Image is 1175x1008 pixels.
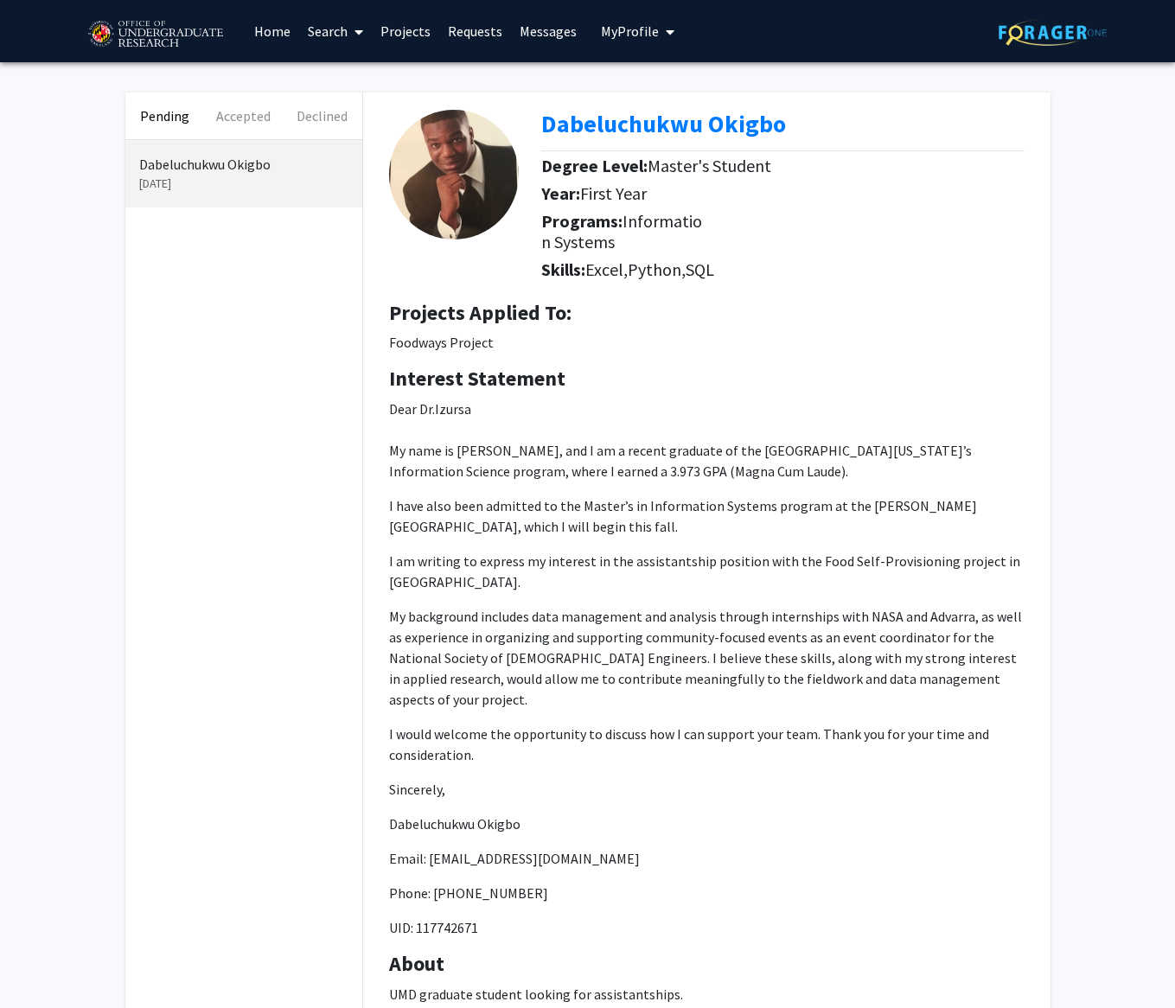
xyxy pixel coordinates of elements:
[541,210,702,252] span: Information Systems
[686,258,714,280] span: SQL
[541,108,786,139] b: Dabeluchukwu Okigbo
[648,155,771,176] span: Master's Student
[389,551,1025,592] p: I am writing to express my interest in the assistantship position with the Food Self-Provisioning...
[389,724,1025,765] p: I would welcome the opportunity to discuss how I can support your team. Thank you for your time a...
[389,399,1025,482] p: Dear Dr.Izursa My name is [PERSON_NAME], and I am a recent graduate of the [GEOGRAPHIC_DATA][US_S...
[125,93,204,139] button: Pending
[511,1,585,61] a: Messages
[139,175,348,193] p: [DATE]
[13,930,73,995] iframe: Chat
[389,779,1025,800] p: Sincerely,
[204,93,283,139] button: Accepted
[372,1,439,61] a: Projects
[541,108,786,139] a: Opens in a new tab
[585,258,628,280] span: Excel,
[601,22,659,40] span: My Profile
[299,1,372,61] a: Search
[389,332,1025,353] p: Foodways Project
[246,1,299,61] a: Home
[389,299,572,326] b: Projects Applied To:
[389,883,1025,903] p: Phone: [PHONE_NUMBER]
[999,19,1107,46] img: ForagerOne Logo
[541,182,580,204] b: Year:
[82,13,228,56] img: University of Maryland Logo
[389,984,1025,1005] p: UMD graduate student looking for assistantships.
[541,210,623,232] b: Programs:
[283,93,361,139] button: Declined
[389,848,1025,869] p: Email: [EMAIL_ADDRESS][DOMAIN_NAME]
[541,155,648,176] b: Degree Level:
[139,154,348,175] p: Dabeluchukwu Okigbo
[389,950,444,977] b: About
[628,258,686,280] span: Python,
[541,258,585,280] b: Skills:
[389,606,1025,710] p: My background includes data management and analysis through internships with NASA and Advarra, as...
[389,365,565,392] b: Interest Statement
[580,182,647,204] span: First Year
[389,110,519,239] img: Profile Picture
[389,495,1025,537] p: I have also been admitted to the Master’s in Information Systems program at the [PERSON_NAME][GEO...
[389,813,1025,834] p: Dabeluchukwu Okigbo
[389,917,1025,938] p: UID: 117742671
[439,1,511,61] a: Requests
